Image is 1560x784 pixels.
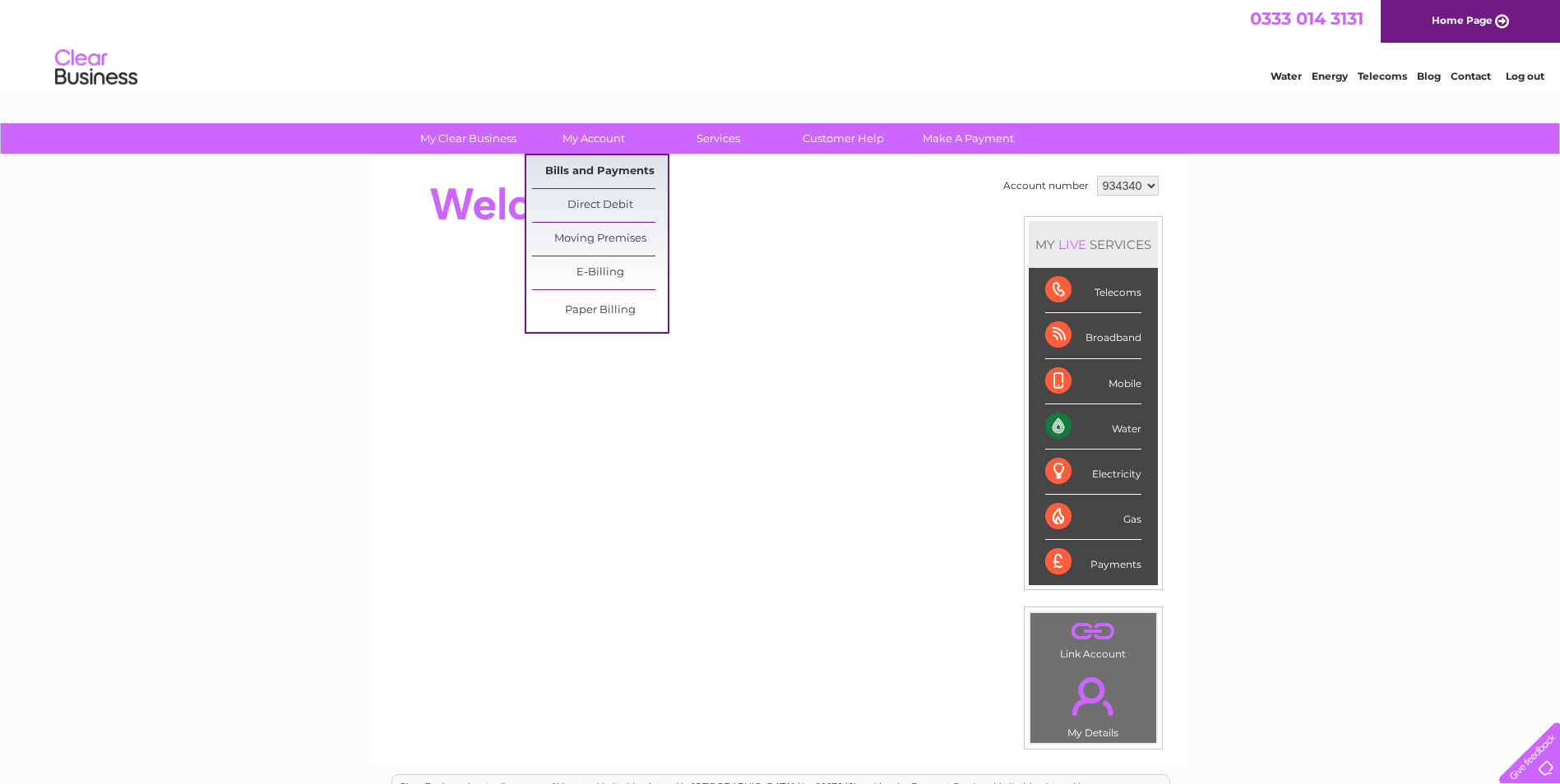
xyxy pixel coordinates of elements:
[532,155,668,188] a: Bills and Payments
[1055,237,1090,252] div: LIVE
[1250,8,1363,29] a: 0333 014 3131
[900,123,1036,154] a: Make A Payment
[1045,450,1141,495] div: Electricity
[1417,70,1441,82] a: Blog
[1045,268,1141,313] div: Telecoms
[1035,617,1152,646] a: .
[1045,540,1141,584] div: Payments
[532,223,668,256] a: Moving Premises
[525,123,661,154] a: My Account
[1451,70,1491,82] a: Contact
[1312,70,1348,82] a: Energy
[1030,612,1157,664] td: Link Account
[1029,221,1158,268] div: MY SERVICES
[775,123,911,154] a: Customer Help
[1035,667,1152,725] a: .
[1045,404,1141,450] div: Water
[999,172,1093,200] td: Account number
[1271,70,1302,82] a: Water
[1358,70,1407,82] a: Telecoms
[532,256,668,289] a: E-Billing
[1506,70,1544,82] a: Log out
[1045,495,1141,540] div: Gas
[532,294,668,327] a: Paper Billing
[1045,359,1141,404] div: Mobile
[532,189,668,222] a: Direct Debit
[400,123,536,154] a: My Clear Business
[392,9,1169,80] div: Clear Business is a trading name of Verastar Limited (registered in [GEOGRAPHIC_DATA] No. 3667643...
[1030,663,1157,744] td: My Details
[650,123,786,154] a: Services
[1045,313,1141,358] div: Broadband
[54,43,138,93] img: logo.png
